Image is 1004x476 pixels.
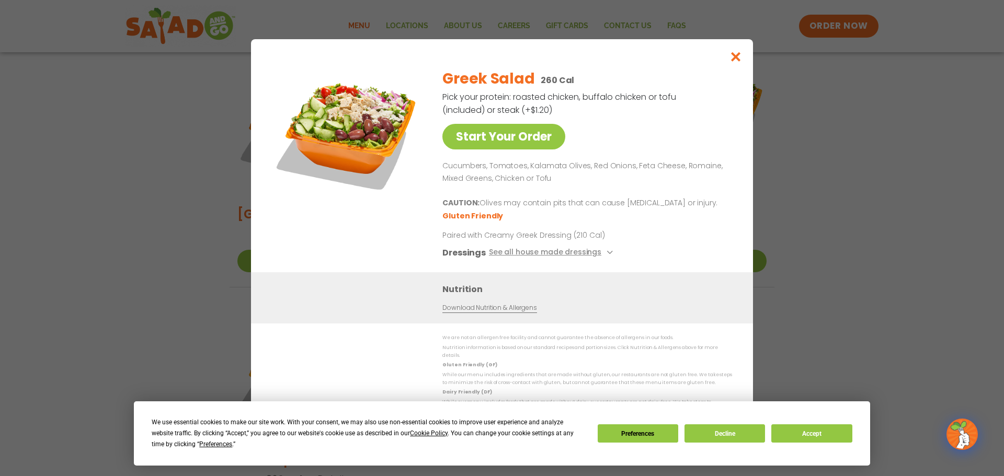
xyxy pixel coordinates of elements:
[134,401,870,466] div: Cookie Consent Prompt
[442,247,486,260] h3: Dressings
[442,198,728,210] p: Olives may contain pits that can cause [MEDICAL_DATA] or injury.
[275,60,421,206] img: Featured product photo for Greek Salad
[442,334,732,342] p: We are not an allergen free facility and cannot guarantee the absence of allergens in our foods.
[684,424,765,443] button: Decline
[410,429,448,437] span: Cookie Policy
[442,90,678,117] p: Pick your protein: roasted chicken, buffalo chicken or tofu (included) or steak (+$1.20)
[442,124,565,149] a: Start Your Order
[152,417,585,450] div: We use essential cookies to make our site work. With your consent, we may also use non-essential ...
[442,344,732,360] p: Nutrition information is based on our standard recipes and portion sizes. Click Nutrition & Aller...
[442,198,480,208] b: CAUTION:
[598,424,678,443] button: Preferences
[771,424,852,443] button: Accept
[442,371,732,387] p: While our menu includes ingredients that are made without gluten, our restaurants are not gluten ...
[199,440,232,448] span: Preferences
[442,211,505,222] li: Gluten Friendly
[719,39,753,74] button: Close modal
[442,283,737,296] h3: Nutrition
[442,68,534,90] h2: Greek Salad
[442,304,537,314] a: Download Nutrition & Allergens
[442,362,497,368] strong: Gluten Friendly (GF)
[442,398,732,414] p: While our menu includes foods that are made without dairy, our restaurants are not dairy free. We...
[541,74,574,87] p: 260 Cal
[948,420,977,449] img: wpChatIcon
[442,160,728,185] p: Cucumbers, Tomatoes, Kalamata Olives, Red Onions, Feta Cheese, Romaine, Mixed Greens, Chicken or ...
[442,230,636,241] p: Paired with Creamy Greek Dressing (210 Cal)
[442,389,492,396] strong: Dairy Friendly (DF)
[489,247,616,260] button: See all house made dressings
